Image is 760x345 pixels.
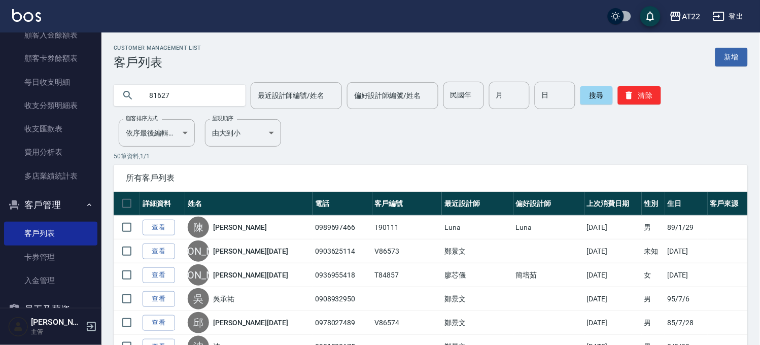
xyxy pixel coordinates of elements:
div: 陳 [188,217,209,238]
td: 鄭景文 [442,311,513,335]
input: 搜尋關鍵字 [142,82,237,109]
a: 查看 [143,291,175,307]
h5: [PERSON_NAME] [31,317,83,327]
div: 由大到小 [205,119,281,147]
a: [PERSON_NAME][DATE] [213,318,288,328]
td: 鄭景文 [442,239,513,263]
th: 客戶來源 [708,192,748,216]
button: 清除 [618,86,661,105]
td: 簡培茹 [513,263,584,287]
td: V86573 [372,239,442,263]
a: 客戶列表 [4,222,97,245]
td: 0989697466 [313,216,372,239]
td: 0908932950 [313,287,372,311]
th: 上次消費日期 [584,192,642,216]
div: 邱 [188,312,209,333]
td: 0978027489 [313,311,372,335]
td: [DATE] [584,216,642,239]
label: 顧客排序方式 [126,115,158,122]
button: 員工及薪資 [4,296,97,323]
td: [DATE] [584,263,642,287]
a: 查看 [143,220,175,235]
label: 呈現順序 [212,115,233,122]
a: 每日收支明細 [4,71,97,94]
a: 查看 [143,315,175,331]
a: 多店業績統計表 [4,164,97,188]
th: 客戶編號 [372,192,442,216]
a: 收支分類明細表 [4,94,97,117]
td: 0903625114 [313,239,372,263]
h3: 客戶列表 [114,55,201,70]
a: 顧客入金餘額表 [4,23,97,47]
td: 0936955418 [313,263,372,287]
td: 89/1/29 [665,216,708,239]
th: 電話 [313,192,372,216]
img: Logo [12,9,41,22]
td: [DATE] [665,263,708,287]
div: [PERSON_NAME] [188,264,209,286]
td: 85/7/28 [665,311,708,335]
a: 吳承祐 [213,294,234,304]
td: [DATE] [665,239,708,263]
td: 95/7/6 [665,287,708,311]
td: 男 [642,287,665,311]
h2: Customer Management List [114,45,201,51]
td: 未知 [642,239,665,263]
button: AT22 [666,6,705,27]
td: 鄭景文 [442,287,513,311]
th: 性別 [642,192,665,216]
a: 卡券管理 [4,246,97,269]
td: 男 [642,311,665,335]
button: 搜尋 [580,86,613,105]
a: 收支匯款表 [4,117,97,141]
div: 吳 [188,288,209,309]
p: 主管 [31,327,83,336]
td: [DATE] [584,311,642,335]
a: 查看 [143,244,175,259]
div: AT22 [682,10,701,23]
a: 顧客卡券餘額表 [4,47,97,70]
th: 生日 [665,192,708,216]
th: 最近設計師 [442,192,513,216]
td: Luna [513,216,584,239]
a: 新增 [715,48,748,66]
td: T84857 [372,263,442,287]
td: V86574 [372,311,442,335]
td: T90111 [372,216,442,239]
td: 男 [642,216,665,239]
a: [PERSON_NAME][DATE] [213,270,288,280]
div: 依序最後編輯時間 [119,119,195,147]
button: 登出 [709,7,748,26]
img: Person [8,317,28,337]
td: [DATE] [584,287,642,311]
a: [PERSON_NAME] [213,222,267,232]
td: [DATE] [584,239,642,263]
td: Luna [442,216,513,239]
a: 入金管理 [4,269,97,292]
th: 姓名 [185,192,313,216]
td: 女 [642,263,665,287]
span: 所有客戶列表 [126,173,736,183]
button: save [640,6,661,26]
a: 費用分析表 [4,141,97,164]
td: 廖芯儀 [442,263,513,287]
a: [PERSON_NAME][DATE] [213,246,288,256]
a: 查看 [143,267,175,283]
th: 詳細資料 [140,192,185,216]
p: 50 筆資料, 1 / 1 [114,152,748,161]
button: 客戶管理 [4,192,97,218]
div: [PERSON_NAME] [188,240,209,262]
th: 偏好設計師 [513,192,584,216]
